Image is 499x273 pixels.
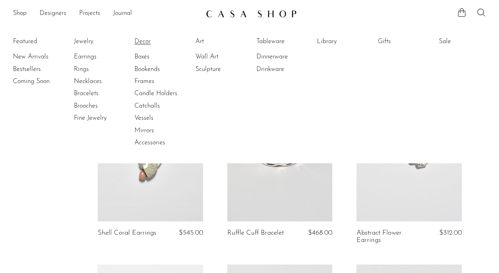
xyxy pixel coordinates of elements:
a: Art [195,37,256,46]
a: Abstract Flower Earrings [356,229,426,244]
a: Rings [74,65,134,74]
a: Mirrors [134,126,195,135]
ul: Library [317,35,377,51]
span: $468.00 [308,229,332,236]
a: Bracelets [74,89,134,98]
ul: Art [195,35,256,75]
a: Vessels [134,114,195,123]
a: Sculpture [195,65,256,74]
a: Bestsellers [13,65,73,74]
nav: Desktop navigation [13,7,199,21]
a: Brooches [74,102,134,110]
a: Shell Coral Earrings [98,229,156,237]
ul: Decor [134,35,195,149]
a: Designers [40,8,66,19]
ul: Jewelry [74,35,134,125]
span: $312.00 [439,229,462,236]
a: Frames [134,77,195,86]
a: Necklaces [74,77,134,86]
a: Catchalls [134,102,195,110]
a: Coming Soon [13,77,73,86]
a: Gifts [378,37,438,46]
a: Jewelry [74,37,134,46]
a: Earrings [74,52,134,61]
ul: Tableware [256,35,317,75]
a: Fine Jewelry [74,114,134,123]
a: Ruffle Cuff Bracelet [227,229,284,237]
a: Boxes [134,52,195,61]
a: Drinkware [256,65,317,74]
ul: Featured [13,51,73,88]
a: Shop [13,8,27,19]
a: Journal [113,8,132,19]
a: Wall Art [195,52,256,61]
ul: Gifts [378,35,438,51]
a: Library [317,37,377,46]
a: New Arrivals [13,52,73,61]
span: $545.00 [179,229,203,236]
a: Bookends [134,65,195,74]
a: Decor [134,37,195,46]
a: Candle Holders [134,89,195,98]
a: Tableware [256,37,317,46]
ul: NEW HEADER MENU [13,7,199,21]
a: Accessories [134,138,195,147]
a: Dinnerware [256,52,317,61]
a: Projects [79,8,100,19]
